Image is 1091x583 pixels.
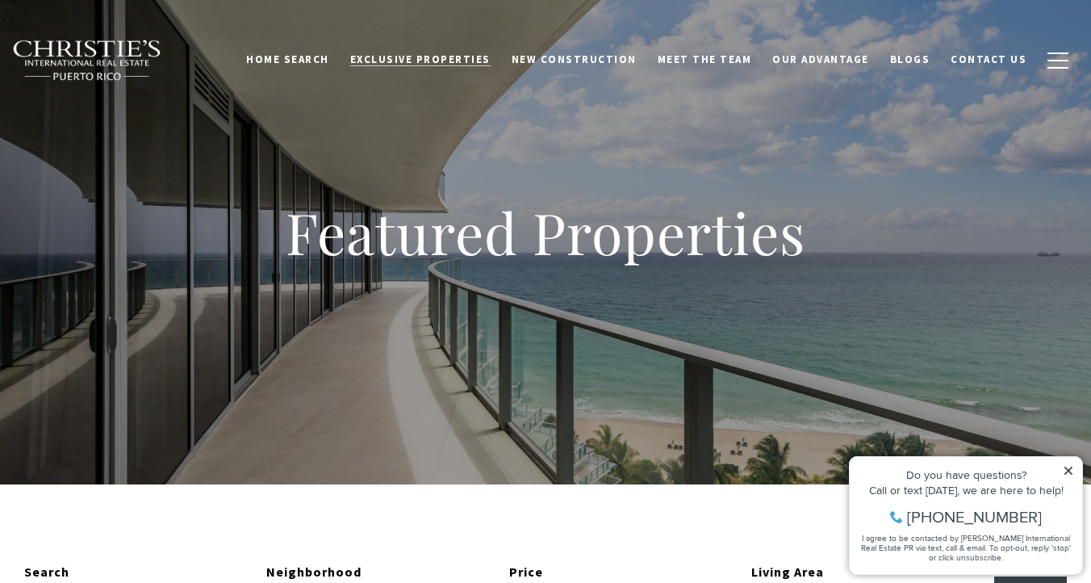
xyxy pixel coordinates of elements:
div: Call or text [DATE], we are here to help! [17,52,233,63]
a: New Construction [501,44,647,75]
span: [PHONE_NUMBER] [66,76,201,92]
span: I agree to be contacted by [PERSON_NAME] International Real Estate PR via text, call & email. To ... [20,99,230,130]
div: Price [509,562,739,583]
div: Living Area [751,562,981,583]
a: Meet the Team [647,44,763,75]
a: Exclusive Properties [340,44,501,75]
div: Do you have questions? [17,36,233,48]
span: Blogs [890,52,930,66]
span: New Construction [512,52,637,66]
a: Home Search [236,44,340,75]
a: Blogs [880,44,941,75]
div: Search [24,562,254,583]
span: Exclusive Properties [350,52,491,66]
span: Our Advantage [772,52,869,66]
span: Contact Us [951,52,1026,66]
img: Christie's International Real Estate black text logo [12,40,162,82]
h1: Featured Properties [182,197,909,268]
div: Neighborhood [266,562,496,583]
a: Our Advantage [762,44,880,75]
